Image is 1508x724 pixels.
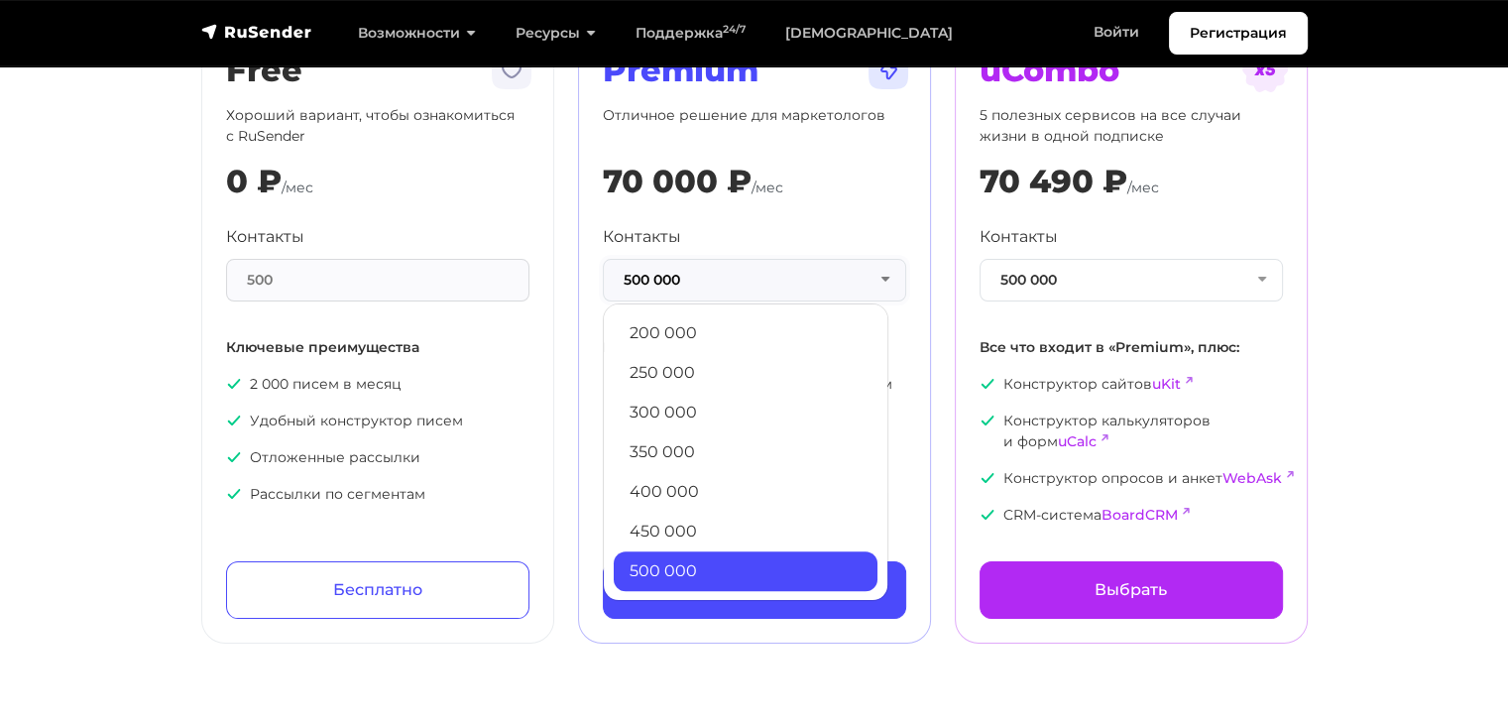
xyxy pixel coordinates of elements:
p: 2 000 писем в месяц [226,374,529,395]
img: icon-ok.svg [226,449,242,465]
h2: Premium [603,52,906,89]
img: icon-ok.svg [980,376,995,392]
a: WebAsk [1222,469,1282,487]
a: 250 000 [614,353,877,393]
a: 350 000 [614,432,877,472]
p: 5 полезных сервисов на все случаи жизни в одной подписке [980,105,1283,147]
p: Все что входит в «Premium», плюс: [980,337,1283,358]
p: Отличное решение для маркетологов [603,105,906,147]
div: 70 000 ₽ [603,163,752,200]
a: 450 000 [614,512,877,551]
img: icon-ok.svg [226,376,242,392]
a: uCalc [1058,432,1097,450]
p: Хороший вариант, чтобы ознакомиться с RuSender [226,105,529,147]
span: /мес [752,179,783,196]
a: Бесплатно [226,561,529,619]
a: Возможности [338,13,496,54]
span: /мес [1127,179,1159,196]
img: icon-ok.svg [226,413,242,428]
img: tarif-premium.svg [865,46,912,93]
img: tarif-free.svg [488,46,535,93]
a: 300 000 [614,393,877,432]
a: Поддержка24/7 [616,13,765,54]
p: Рассылки по сегментам [226,484,529,505]
div: 70 490 ₽ [980,163,1127,200]
a: Ресурсы [496,13,616,54]
ul: 500 000 [603,303,888,601]
a: Выбрать [980,561,1283,619]
a: [DEMOGRAPHIC_DATA] [765,13,973,54]
div: 0 ₽ [226,163,282,200]
label: Контакты [980,225,1058,249]
p: Конструктор сайтов [980,374,1283,395]
p: CRM-система [980,505,1283,526]
a: 500 000 [614,551,877,591]
label: Контакты [226,225,304,249]
button: 500 000 [603,259,906,302]
img: icon-ok.svg [980,413,995,428]
span: /мес [282,179,313,196]
img: icon-ok.svg [980,507,995,523]
p: Ключевые преимущества [226,337,529,358]
h2: uCombo [980,52,1283,89]
img: RuSender [201,22,312,42]
p: Удобный конструктор писем [226,411,529,431]
p: Конструктор опросов и анкет [980,468,1283,489]
a: BoardCRM [1102,506,1178,524]
sup: 24/7 [723,23,746,36]
img: icon-ok.svg [980,470,995,486]
h2: Free [226,52,529,89]
p: Отложенные рассылки [226,447,529,468]
a: uKit [1152,375,1181,393]
label: Контакты [603,225,681,249]
img: tarif-ucombo.svg [1241,46,1289,93]
a: Войти [1074,12,1159,53]
button: 500 000 [980,259,1283,302]
img: icon-ok.svg [226,486,242,502]
a: Регистрация [1169,12,1308,55]
a: 200 000 [614,313,877,353]
a: 400 000 [614,472,877,512]
p: Конструктор калькуляторов и форм [980,411,1283,452]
